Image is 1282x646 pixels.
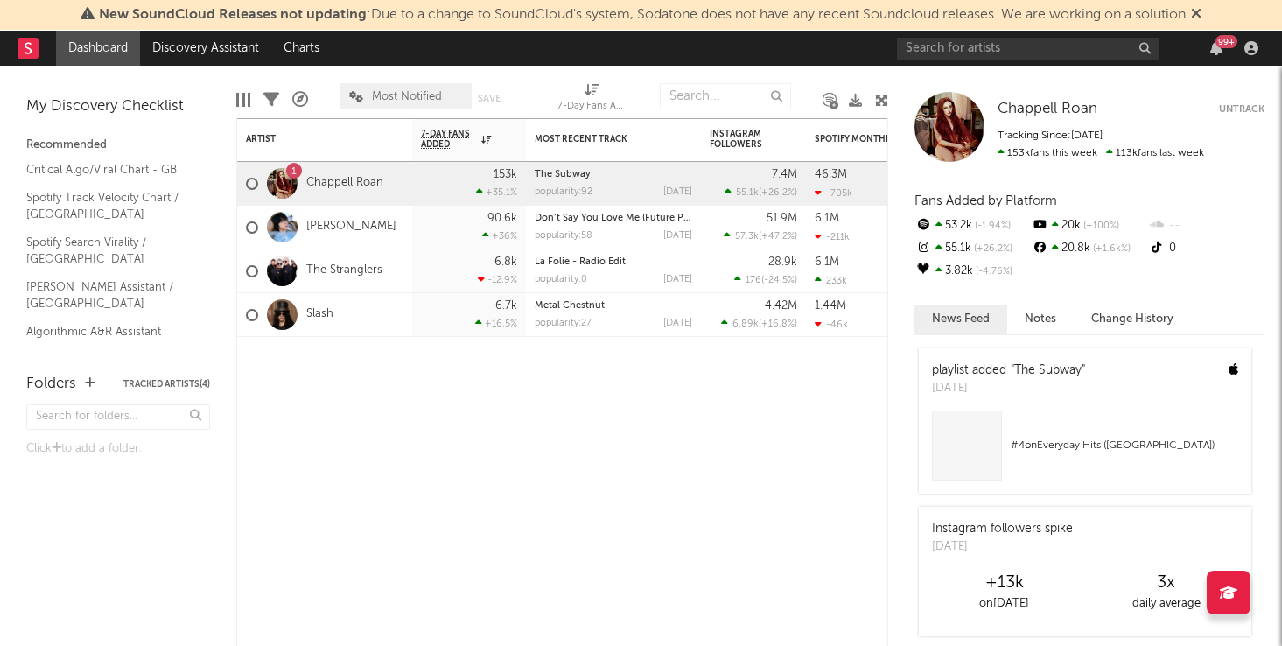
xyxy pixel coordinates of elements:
div: ( ) [721,318,797,329]
div: -46k [815,319,848,330]
div: 3 x [1085,572,1247,593]
div: Filters [263,74,279,125]
div: 0 [1148,237,1264,260]
span: +26.2 % [971,244,1012,254]
span: : Due to a change to SoundCloud's system, Sodatone does not have any recent Soundcloud releases. ... [99,8,1186,22]
span: -1.94 % [972,221,1011,231]
a: Dashboard [56,31,140,66]
a: Algorithmic A&R Assistant ([GEOGRAPHIC_DATA]) [26,322,193,358]
input: Search for folders... [26,404,210,430]
div: 55.1k [914,237,1031,260]
div: +35.1 % [476,186,517,198]
div: 6.1M [815,213,839,224]
button: Notes [1007,305,1074,334]
div: ( ) [725,186,797,198]
div: playlist added [932,362,1085,380]
a: Chappell Roan [306,176,383,191]
div: -- [1148,214,1264,237]
a: "The Subway" [1011,364,1085,376]
span: +1.6k % [1090,244,1131,254]
a: Chappell Roan [998,101,1097,118]
div: 3.82k [914,260,1031,283]
div: 233k [815,275,847,286]
div: -211k [815,231,850,242]
div: 20.8k [1031,237,1147,260]
div: 51.9M [767,213,797,224]
span: -24.5 % [764,276,795,285]
div: on [DATE] [923,593,1085,614]
a: [PERSON_NAME] Assistant / [GEOGRAPHIC_DATA] [26,277,193,313]
span: +26.2 % [761,188,795,198]
a: [PERSON_NAME] [306,220,396,235]
div: popularity: 58 [535,231,592,241]
div: popularity: 92 [535,187,592,197]
span: Tracking Since: [DATE] [998,130,1103,141]
a: La Folie - Radio Edit [535,257,626,267]
span: 57.3k [735,232,759,242]
div: 7-Day Fans Added (7-Day Fans Added) [557,96,627,117]
div: 153k [494,169,517,180]
div: [DATE] [663,187,692,197]
div: 99 + [1215,35,1237,48]
button: Untrack [1219,101,1264,118]
div: The Subway [535,170,692,179]
span: Most Notified [372,91,442,102]
div: 53.2k [914,214,1031,237]
span: 113k fans last week [998,148,1204,158]
span: 176 [746,276,761,285]
div: Most Recent Track [535,134,666,144]
div: -705k [815,187,852,199]
input: Search... [660,83,791,109]
div: popularity: 27 [535,319,592,328]
div: [DATE] [663,275,692,284]
a: Slash [306,307,333,322]
div: 28.9k [768,256,797,268]
div: Artist [246,134,377,144]
input: Search for artists [897,38,1159,60]
div: 7-Day Fans Added (7-Day Fans Added) [557,74,627,125]
div: Edit Columns [236,74,250,125]
div: Folders [26,374,76,395]
a: Spotify Search Virality / [GEOGRAPHIC_DATA] [26,233,193,269]
div: -12.9 % [478,274,517,285]
div: +36 % [482,230,517,242]
div: Click to add a folder. [26,439,210,460]
div: Recommended [26,135,210,156]
button: 99+ [1210,41,1222,55]
a: Discovery Assistant [140,31,271,66]
div: Don’t Say You Love Me (Future Pop Remix) [535,214,692,223]
a: Metal Chestnut [535,301,605,311]
div: 46.3M [815,169,847,180]
div: 7.4M [772,169,797,180]
div: 6.1M [815,256,839,268]
span: +47.2 % [761,232,795,242]
div: Spotify Monthly Listeners [815,134,946,144]
div: ( ) [734,274,797,285]
div: # 4 on Everyday Hits ([GEOGRAPHIC_DATA]) [1011,435,1238,456]
div: ( ) [724,230,797,242]
div: 20k [1031,214,1147,237]
span: Chappell Roan [998,102,1097,116]
span: 6.89k [732,319,759,329]
span: 7-Day Fans Added [421,129,477,150]
a: Charts [271,31,332,66]
div: 1.44M [815,300,846,312]
div: 6.7k [495,300,517,312]
a: The Stranglers [306,263,382,278]
div: +13k [923,572,1085,593]
a: Don’t Say You Love Me (Future Pop Remix) [535,214,729,223]
div: 90.6k [487,213,517,224]
div: [DATE] [663,231,692,241]
button: News Feed [914,305,1007,334]
div: [DATE] [932,538,1073,556]
span: +100 % [1081,221,1119,231]
span: -4.76 % [973,267,1012,277]
div: daily average [1085,593,1247,614]
div: A&R Pipeline [292,74,308,125]
span: Fans Added by Platform [914,194,1057,207]
a: #4onEveryday Hits ([GEOGRAPHIC_DATA]) [919,411,1251,494]
div: 6.8k [494,256,517,268]
div: 4.42M [765,300,797,312]
a: The Subway [535,170,591,179]
div: popularity: 0 [535,275,587,284]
